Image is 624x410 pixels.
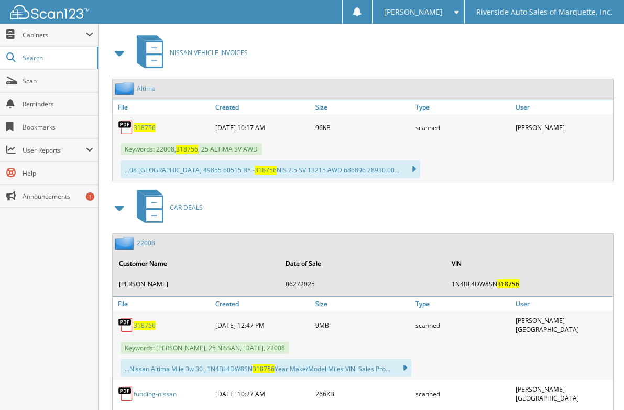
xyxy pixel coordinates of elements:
span: User Reports [23,146,86,155]
th: VIN [446,253,612,274]
div: 96KB [313,117,413,138]
a: funding-nissan [134,390,177,398]
div: scanned [413,314,513,337]
span: Announcements [23,192,93,201]
span: Scan [23,77,93,85]
div: [PERSON_NAME][GEOGRAPHIC_DATA] [513,382,613,405]
a: 318756 [134,321,156,330]
img: folder2.png [115,82,137,95]
th: Date of Sale [280,253,446,274]
a: CAR DEALS [130,187,203,228]
div: 1 [86,192,94,201]
th: Customer Name [114,253,279,274]
span: NISSAN VEHICLE INVOICES [170,48,248,57]
span: Keywords: [PERSON_NAME], 25 NISSAN, [DATE], 22008 [121,342,289,354]
a: Type [413,297,513,311]
a: User [513,100,613,114]
div: ...08 [GEOGRAPHIC_DATA] 49855 60515 B* - NIS 2.5 SV 13215 AWD 686896 28930.00... [121,160,420,178]
a: 318756 [134,123,156,132]
div: [PERSON_NAME] [513,117,613,138]
div: [DATE] 10:17 AM [213,117,313,138]
span: CAR DEALS [170,203,203,212]
span: Search [23,53,92,62]
img: scan123-logo-white.svg [10,5,89,19]
span: Keywords: 22008, , 25 ALTIMA SV AWD [121,143,262,155]
a: Altima [137,84,156,93]
div: [DATE] 12:47 PM [213,314,313,337]
span: 318756 [176,145,198,154]
div: 266KB [313,382,413,405]
span: 318756 [255,166,277,175]
span: Help [23,169,93,178]
img: folder2.png [115,236,137,250]
span: Bookmarks [23,123,93,132]
span: 318756 [253,364,275,373]
img: PDF.png [118,317,134,333]
a: Created [213,100,313,114]
span: Cabinets [23,30,86,39]
a: User [513,297,613,311]
a: Type [413,100,513,114]
a: 22008 [137,239,155,247]
img: PDF.png [118,120,134,135]
a: Size [313,297,413,311]
span: Riverside Auto Sales of Marquette, Inc. [476,9,612,15]
td: 06272025 [280,275,446,293]
a: File [113,297,213,311]
img: PDF.png [118,386,134,402]
div: [DATE] 10:27 AM [213,382,313,405]
div: 9MB [313,314,413,337]
a: Size [313,100,413,114]
div: [PERSON_NAME][GEOGRAPHIC_DATA] [513,314,613,337]
span: 318756 [497,279,519,288]
a: NISSAN VEHICLE INVOICES [130,32,248,73]
span: [PERSON_NAME] [384,9,443,15]
a: File [113,100,213,114]
a: Created [213,297,313,311]
td: [PERSON_NAME] [114,275,279,293]
div: ...Nissan Altima Mile 3w 30 _1N4BL4DW8SN Year Make/Model Miles VIN: Sales Pro... [121,359,411,377]
td: 1N4BL4DW8SN [446,275,612,293]
span: Reminders [23,100,93,109]
div: scanned [413,382,513,405]
div: scanned [413,117,513,138]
